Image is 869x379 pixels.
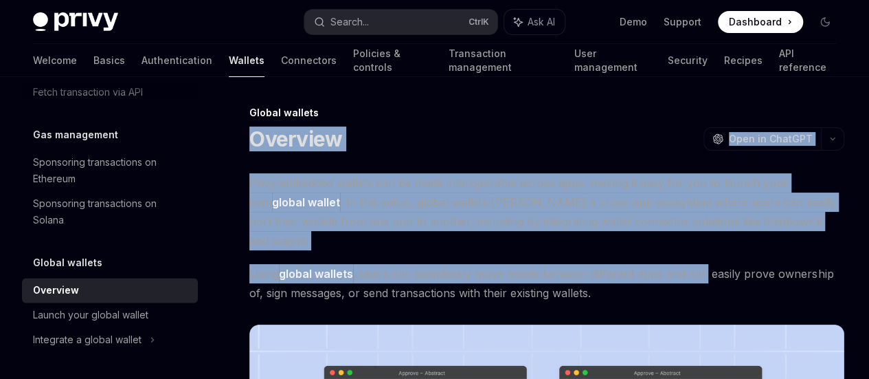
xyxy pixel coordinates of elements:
strong: global wallets [279,267,353,281]
img: dark logo [33,12,118,32]
a: Dashboard [718,11,803,33]
div: Search... [330,14,369,30]
button: Open in ChatGPT [703,127,821,151]
button: Toggle dark mode [814,11,836,33]
a: Basics [93,44,125,77]
h5: Global wallets [33,255,102,271]
a: Sponsoring transactions on Solana [22,191,198,232]
a: Authentication [142,44,212,77]
a: Security [668,44,707,77]
span: Using , users can seamlessly move assets between different apps and can easily prove ownership of... [249,264,844,303]
a: Transaction management [449,44,558,77]
div: Sponsoring transactions on Solana [33,195,190,228]
div: Global wallets [249,106,844,120]
span: Privy embedded wallets can be made interoperable across apps, making it easy for you to launch yo... [249,173,844,250]
div: Overview [33,282,79,299]
div: Integrate a global wallet [33,332,142,348]
a: Demo [620,15,647,29]
a: User management [574,44,651,77]
div: Sponsoring transactions on Ethereum [33,154,190,187]
div: Launch your global wallet [33,307,148,323]
a: Welcome [33,44,77,77]
span: Ctrl K [469,17,489,28]
a: Wallets [229,44,264,77]
span: Ask AI [528,15,555,29]
span: Dashboard [729,15,782,29]
button: Ask AI [504,10,565,34]
a: Policies & controls [353,44,432,77]
h5: Gas management [33,127,118,143]
strong: global wallet [272,195,340,209]
a: Connectors [281,44,337,77]
a: Recipes [723,44,762,77]
a: Launch your global wallet [22,303,198,327]
a: Sponsoring transactions on Ethereum [22,150,198,191]
a: Overview [22,278,198,303]
a: Support [664,15,701,29]
a: API reference [778,44,836,77]
span: Open in ChatGPT [729,132,813,146]
button: Search...CtrlK [304,10,497,34]
h1: Overview [249,127,342,151]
